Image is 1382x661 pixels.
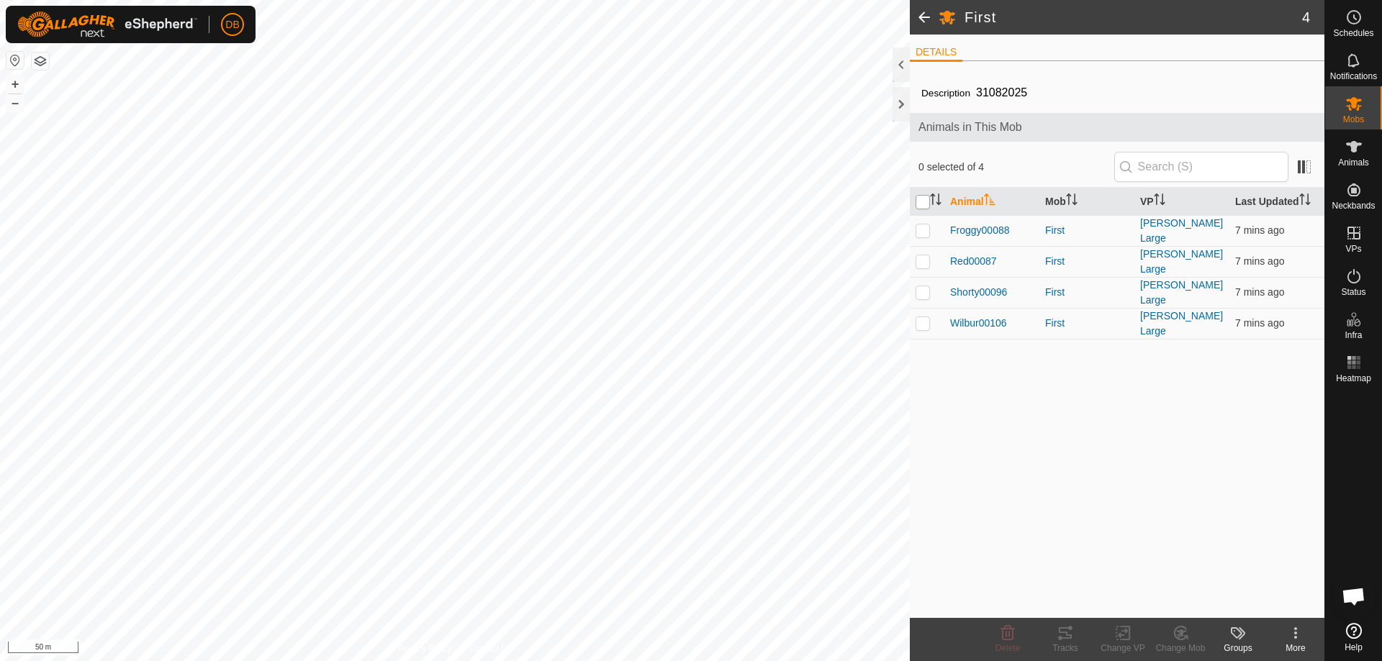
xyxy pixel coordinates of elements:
[921,88,970,99] label: Description
[1140,310,1223,337] a: [PERSON_NAME] Large
[918,119,1316,136] span: Animals in This Mob
[1045,316,1129,331] div: First
[910,45,962,62] li: DETAILS
[1229,188,1324,216] th: Last Updated
[950,316,1007,331] span: Wilbur00106
[6,94,24,111] button: –
[1345,643,1363,652] span: Help
[1345,331,1362,339] span: Infra
[1325,617,1382,657] a: Help
[1341,288,1365,296] span: Status
[1045,223,1129,238] div: First
[1066,196,1078,207] p-sorticon: Activate to sort
[1134,188,1229,216] th: VP
[6,76,24,93] button: +
[1045,285,1129,300] div: First
[1235,286,1284,298] span: 19 Sept 2025, 1:14 pm
[950,285,1007,300] span: Shorty00096
[970,81,1033,104] span: 31082025
[32,53,49,70] button: Map Layers
[1336,374,1371,383] span: Heatmap
[17,12,197,37] img: Gallagher Logo
[1235,224,1284,236] span: 19 Sept 2025, 1:14 pm
[1332,575,1376,618] div: Open chat
[950,223,1010,238] span: Froggy00088
[984,196,995,207] p-sorticon: Activate to sort
[1154,196,1165,207] p-sorticon: Activate to sort
[1235,317,1284,329] span: 19 Sept 2025, 1:14 pm
[1140,217,1223,244] a: [PERSON_NAME] Large
[1345,245,1361,253] span: VPs
[1343,115,1364,124] span: Mobs
[1045,254,1129,269] div: First
[950,254,997,269] span: Red00087
[918,160,1114,175] span: 0 selected of 4
[1114,152,1288,182] input: Search (S)
[1332,201,1375,210] span: Neckbands
[1036,642,1094,655] div: Tracks
[1094,642,1152,655] div: Change VP
[1302,6,1310,28] span: 4
[1140,279,1223,306] a: [PERSON_NAME] Large
[469,642,512,655] a: Contact Us
[1333,29,1373,37] span: Schedules
[1039,188,1134,216] th: Mob
[225,17,239,32] span: DB
[1338,158,1369,167] span: Animals
[1235,255,1284,267] span: 19 Sept 2025, 1:14 pm
[398,642,452,655] a: Privacy Policy
[1209,642,1267,655] div: Groups
[995,643,1021,653] span: Delete
[1299,196,1311,207] p-sorticon: Activate to sort
[965,9,1302,26] h2: First
[1152,642,1209,655] div: Change Mob
[930,196,941,207] p-sorticon: Activate to sort
[6,52,24,69] button: Reset Map
[944,188,1039,216] th: Animal
[1267,642,1324,655] div: More
[1140,248,1223,275] a: [PERSON_NAME] Large
[1330,72,1377,81] span: Notifications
